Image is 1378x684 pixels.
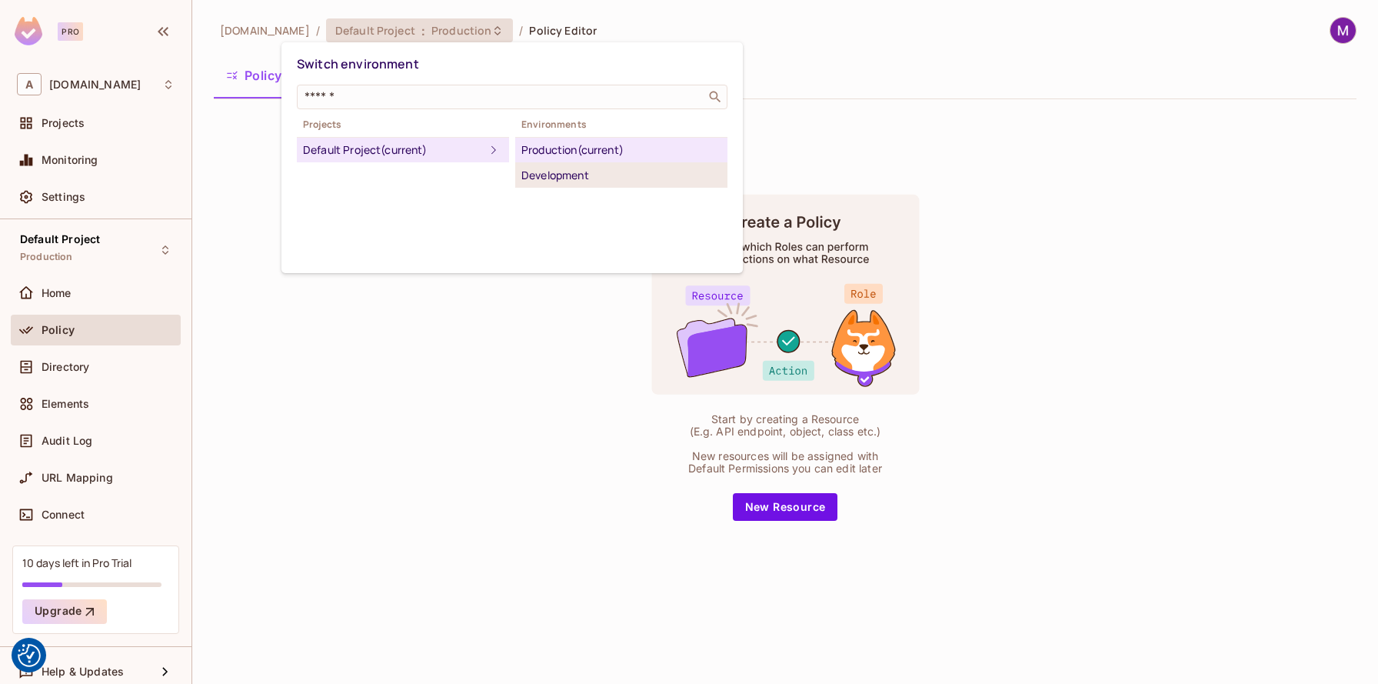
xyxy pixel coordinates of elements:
[297,55,419,72] span: Switch environment
[521,141,721,159] div: Production (current)
[18,644,41,667] button: Consent Preferences
[297,118,509,131] span: Projects
[515,118,727,131] span: Environments
[18,644,41,667] img: Revisit consent button
[303,141,484,159] div: Default Project (current)
[521,166,721,185] div: Development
